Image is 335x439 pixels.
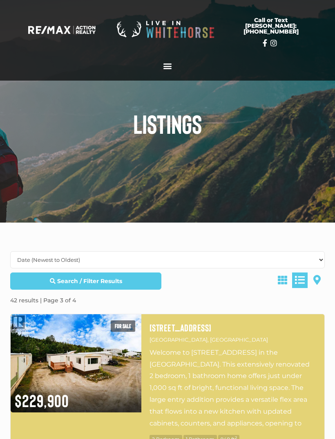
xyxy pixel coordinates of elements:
p: Welcome to [STREET_ADDRESS] in the [GEOGRAPHIC_DATA]. This extensively renovated 2 bedroom, 1 bat... [150,347,316,429]
span: Call or Text [PERSON_NAME]: [PHONE_NUMBER] [231,17,311,34]
a: Call or Text [PERSON_NAME]: [PHONE_NUMBER] [221,12,321,39]
strong: 42 results | Page 3 of 4 [10,297,76,304]
img: 15-200 LOBIRD ROAD, Whitehorse, Yukon [11,314,141,412]
strong: Search / Filter Results [57,277,122,285]
h1: Listings [4,110,331,137]
a: Search / Filter Results [10,272,161,290]
span: For sale [111,320,135,332]
div: $229,900 [11,385,141,412]
a: [STREET_ADDRESS] [150,322,316,333]
div: Menu Toggle [161,59,174,72]
p: [GEOGRAPHIC_DATA], [GEOGRAPHIC_DATA] [150,335,316,344]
